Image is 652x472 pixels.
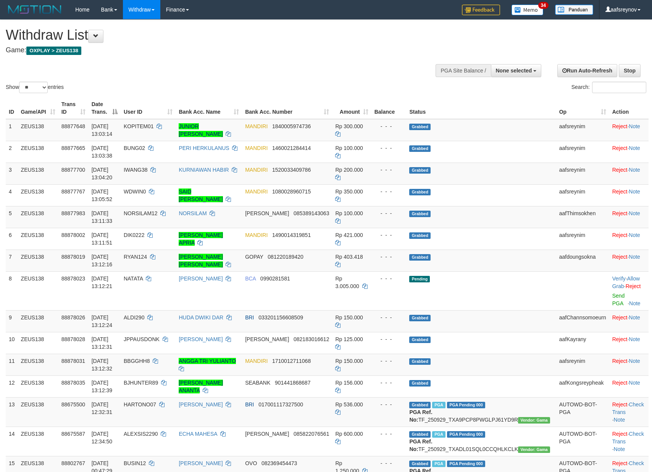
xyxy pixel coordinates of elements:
span: Rp 3.005.000 [335,275,359,289]
a: [PERSON_NAME] [PERSON_NAME] [179,254,223,267]
span: 88878026 [61,314,85,321]
input: Search: [592,82,646,93]
a: [PERSON_NAME] [179,336,223,342]
span: 88877665 [61,145,85,151]
div: - - - [374,275,403,282]
span: [DATE] 13:12:16 [92,254,113,267]
td: aafsreynim [556,119,609,141]
div: - - - [374,144,403,152]
td: ZEUS138 [18,250,58,271]
img: panduan.png [555,5,593,15]
div: - - - [374,166,403,174]
td: ZEUS138 [18,184,58,206]
span: [DATE] 13:05:52 [92,188,113,202]
span: Copy 1710012711068 to clipboard [272,358,311,364]
a: [PERSON_NAME] [179,460,223,466]
td: ZEUS138 [18,332,58,354]
span: RYAN124 [124,254,147,260]
td: 2 [6,141,18,163]
td: aafChannsomoeurn [556,310,609,332]
th: Balance [371,97,407,119]
a: Note [614,446,625,452]
span: [PERSON_NAME] [245,210,289,216]
div: - - - [374,430,403,438]
td: 10 [6,332,18,354]
span: NORSILAM12 [124,210,158,216]
span: OXPLAY > ZEUS138 [26,47,81,55]
span: Copy 1490014319851 to clipboard [272,232,311,238]
th: Op: activate to sort column ascending [556,97,609,119]
span: Grabbed [409,461,431,467]
span: SEABANK [245,380,270,386]
td: 3 [6,163,18,184]
a: Note [629,188,640,195]
td: aafsreynim [556,184,609,206]
span: NATATA [124,275,143,282]
td: · [609,119,649,141]
span: Rp 150.000 [335,314,363,321]
span: Rp 200.000 [335,167,363,173]
span: PGA Pending [447,431,485,438]
span: Grabbed [409,431,431,438]
span: [DATE] 13:12:24 [92,314,113,328]
a: ECHA MAHESA [179,431,217,437]
span: BUNG02 [124,145,145,151]
a: Stop [619,64,641,77]
td: aafKayrany [556,332,609,354]
span: Marked by aafpengsreynich [432,431,445,438]
a: Reject [612,401,628,408]
span: [DATE] 13:12:31 [92,336,113,350]
span: 88878035 [61,380,85,386]
span: 88675587 [61,431,85,437]
span: Copy 082183016612 to clipboard [294,336,329,342]
td: 6 [6,228,18,250]
div: - - - [374,314,403,321]
span: MANDIRI [245,358,268,364]
span: Grabbed [409,211,431,217]
span: Pending [409,276,430,282]
label: Show entries [6,82,64,93]
span: BCA [245,275,256,282]
span: PGA Pending [447,461,485,467]
div: PGA Site Balance / [436,64,491,77]
span: Rp 150.000 [335,358,363,364]
td: ZEUS138 [18,119,58,141]
a: Reject [612,254,628,260]
h1: Withdraw List [6,27,427,43]
td: ZEUS138 [18,141,58,163]
td: · [609,250,649,271]
span: Grabbed [409,254,431,261]
span: Grabbed [409,232,431,239]
a: Allow Grab [612,275,640,289]
span: Vendor URL: https://trx31.1velocity.biz [518,446,550,453]
span: Rp 536.000 [335,401,363,408]
span: Rp 421.000 [335,232,363,238]
span: Copy 1080028960715 to clipboard [272,188,311,195]
span: Rp 125.000 [335,336,363,342]
span: MANDIRI [245,188,268,195]
td: aafsreynim [556,141,609,163]
td: 1 [6,119,18,141]
span: GOPAY [245,254,263,260]
b: PGA Ref. No: [409,438,432,452]
td: aafThimsokhen [556,206,609,228]
img: Button%20Memo.svg [512,5,544,15]
th: Game/API: activate to sort column ascending [18,97,58,119]
a: Note [629,336,640,342]
div: - - - [374,357,403,365]
span: [DATE] 13:03:14 [92,123,113,137]
span: Copy 1840005974736 to clipboard [272,123,311,129]
a: [PERSON_NAME] [179,275,223,282]
a: Note [629,314,640,321]
span: 88878031 [61,358,85,364]
div: - - - [374,379,403,387]
a: Note [629,145,640,151]
th: Action [609,97,649,119]
img: MOTION_logo.png [6,4,64,15]
td: · [609,375,649,397]
span: MANDIRI [245,123,268,129]
td: · [609,332,649,354]
span: BRI [245,401,254,408]
span: [DATE] 13:11:51 [92,232,113,246]
a: Reject [612,232,628,238]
